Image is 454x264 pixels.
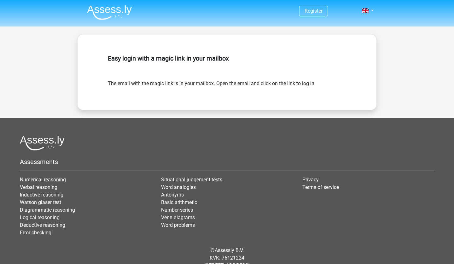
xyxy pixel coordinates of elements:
[161,192,184,198] a: Antonyms
[20,184,57,190] a: Verbal reasoning
[108,80,346,87] form: The email with the magic link is in your mailbox. Open the email and click on the link to log in.
[20,214,60,220] a: Logical reasoning
[302,184,339,190] a: Terms of service
[161,207,193,213] a: Number series
[87,5,132,20] img: Assessly
[20,136,65,150] img: Assessly logo
[215,247,244,253] a: Assessly B.V.
[20,207,75,213] a: Diagrammatic reasoning
[20,230,51,236] a: Error checking
[20,192,63,198] a: Inductive reasoning
[161,199,197,205] a: Basic arithmetic
[302,177,319,183] a: Privacy
[161,214,195,220] a: Venn diagrams
[161,222,195,228] a: Word problems
[20,199,61,205] a: Watson glaser test
[20,177,66,183] a: Numerical reasoning
[108,55,346,62] h5: Easy login with a magic link in your mailbox
[20,222,65,228] a: Deductive reasoning
[161,177,222,183] a: Situational judgement tests
[305,8,323,14] a: Register
[20,158,434,166] h5: Assessments
[161,184,196,190] a: Word analogies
